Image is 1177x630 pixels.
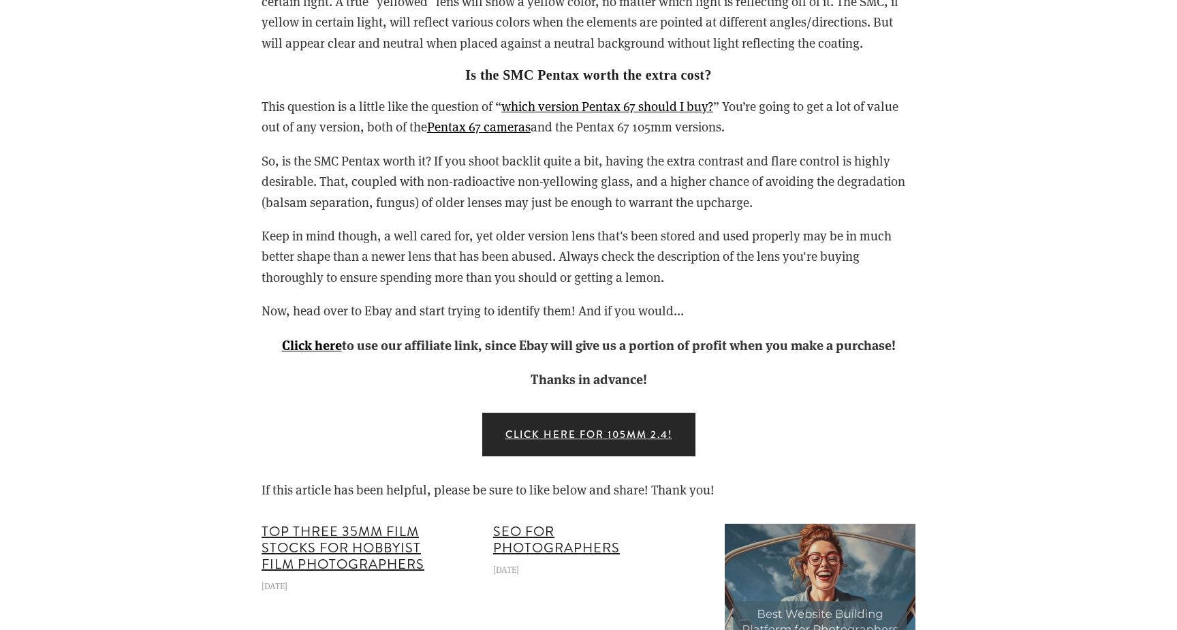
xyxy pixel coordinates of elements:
a: SEO for Photographers [493,522,620,558]
strong: Is the SMC Pentax worth the extra cost? [465,67,712,82]
p: Now, head over to Ebay and start trying to identify them! And if you would... [262,300,915,321]
time: [DATE] [262,580,287,592]
a: Pentax 67 cameras [427,118,531,135]
p: So, is the SMC Pentax worth it? If you shoot backlit quite a bit, having the extra contrast and f... [262,151,915,212]
time: [DATE] [493,563,519,576]
a: Click Here for 105mm 2.4! [482,413,695,456]
strong: Thanks in advance! [531,369,647,388]
p: This question is a little like the question of “ ” You’re going to get a lot of value out of any ... [262,96,915,138]
strong: to use our affiliate link, since Ebay will give us a portion of profit when you make a purchase! [342,335,896,353]
p: Keep in mind though, a well cared for, yet older version lens that's been stored and used properl... [262,225,915,287]
p: If this article has been helpful, please be sure to like below and share! Thank you! [262,479,915,500]
a: Click here [282,336,342,353]
strong: Click here [282,335,342,353]
a: Top Three 35mm Film Stocks for Hobbyist Film Photographers [262,522,424,574]
a: which version Pentax 67 should I buy? [501,97,713,114]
